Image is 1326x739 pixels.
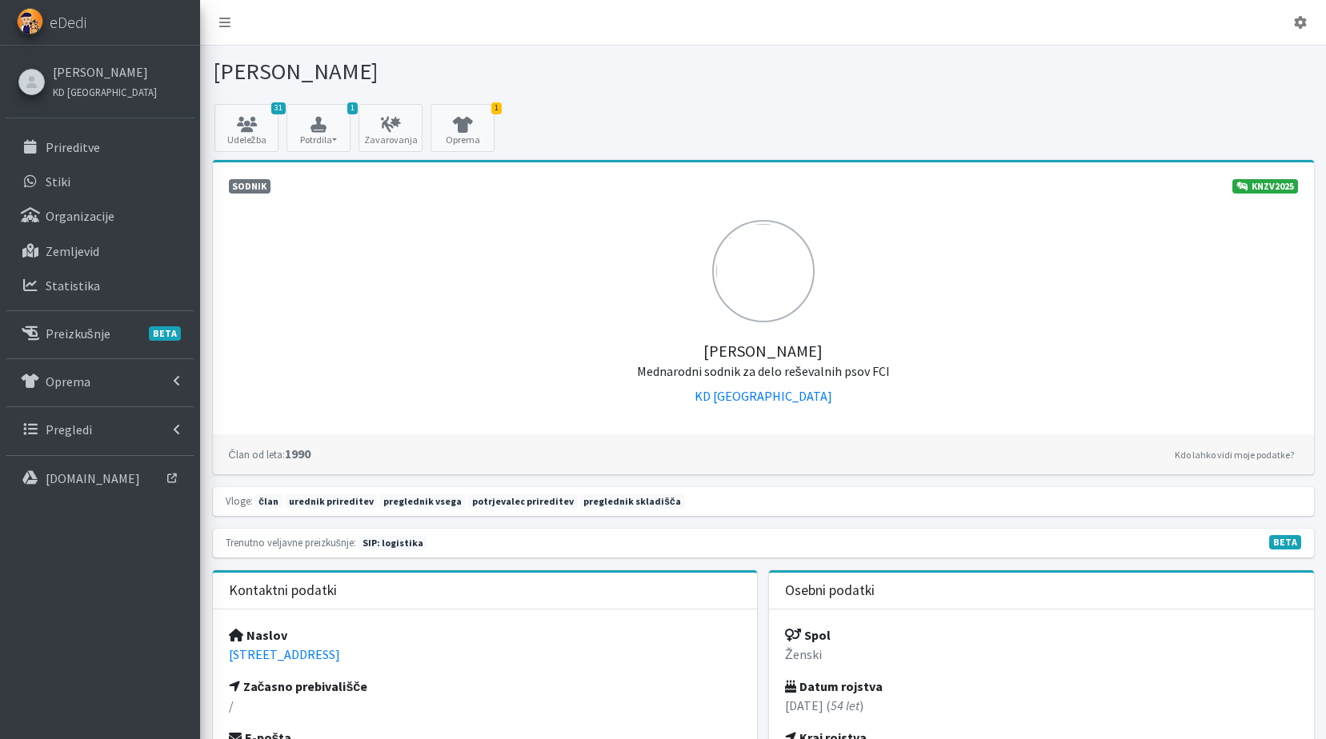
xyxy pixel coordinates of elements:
h3: Osebni podatki [785,582,875,599]
p: Oprema [46,373,90,389]
span: urednik prireditev [285,494,378,509]
strong: 1990 [229,445,310,461]
span: preglednik vsega [379,494,466,509]
img: eDedi [17,8,43,34]
a: KD [GEOGRAPHIC_DATA] [695,388,832,404]
p: Pregledi [46,421,92,437]
p: Statistika [46,278,100,294]
p: Organizacije [46,208,114,224]
small: Član od leta: [229,448,285,461]
p: Stiki [46,174,70,190]
small: Trenutno veljavne preizkušnje: [226,536,356,549]
a: [DOMAIN_NAME] [6,462,194,494]
span: potrjevalec prireditev [468,494,578,509]
span: Naslednja preizkušnja: jesen 2026 [359,536,427,550]
a: Organizacije [6,200,194,232]
button: 1 Potrdila [286,104,351,152]
a: Oprema [6,366,194,397]
a: [STREET_ADDRESS] [229,646,340,662]
a: Prireditve [6,131,194,163]
h1: [PERSON_NAME] [213,58,758,86]
a: Zavarovanja [359,104,423,152]
a: 31 Udeležba [214,104,278,152]
p: Preizkušnje [46,326,110,342]
span: 1 [491,102,502,114]
em: 54 let [831,697,859,713]
p: Ženski [785,645,1298,664]
a: PreizkušnjeBETA [6,318,194,350]
p: [DATE] ( ) [785,696,1298,715]
span: član [255,494,282,509]
a: Zemljevid [6,235,194,267]
span: Sodnik [229,179,271,194]
span: BETA [149,326,181,341]
a: Statistika [6,270,194,302]
small: KD [GEOGRAPHIC_DATA] [53,86,157,98]
a: Stiki [6,166,194,198]
span: V fazi razvoja [1269,535,1301,549]
h3: Kontaktni podatki [229,582,337,599]
span: 31 [271,102,286,114]
span: preglednik skladišča [580,494,685,509]
a: KNZV2025 [1232,179,1298,194]
p: [DOMAIN_NAME] [46,470,140,486]
a: 1 Oprema [431,104,495,152]
p: Zemljevid [46,243,99,259]
a: [PERSON_NAME] [53,62,157,82]
strong: Naslov [229,627,287,643]
p: Prireditve [46,139,100,155]
strong: Začasno prebivališče [229,678,368,694]
span: 1 [347,102,358,114]
a: KD [GEOGRAPHIC_DATA] [53,82,157,101]
strong: Spol [785,627,831,643]
span: eDedi [50,10,86,34]
a: Pregledi [6,413,194,445]
strong: Datum rojstva [785,678,883,694]
a: Kdo lahko vidi moje podatke? [1171,445,1298,465]
small: Mednarodni sodnik za delo reševalnih psov FCI [637,363,890,379]
h5: [PERSON_NAME] [229,322,1298,380]
small: Vloge: [226,494,253,507]
p: / [229,696,742,715]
